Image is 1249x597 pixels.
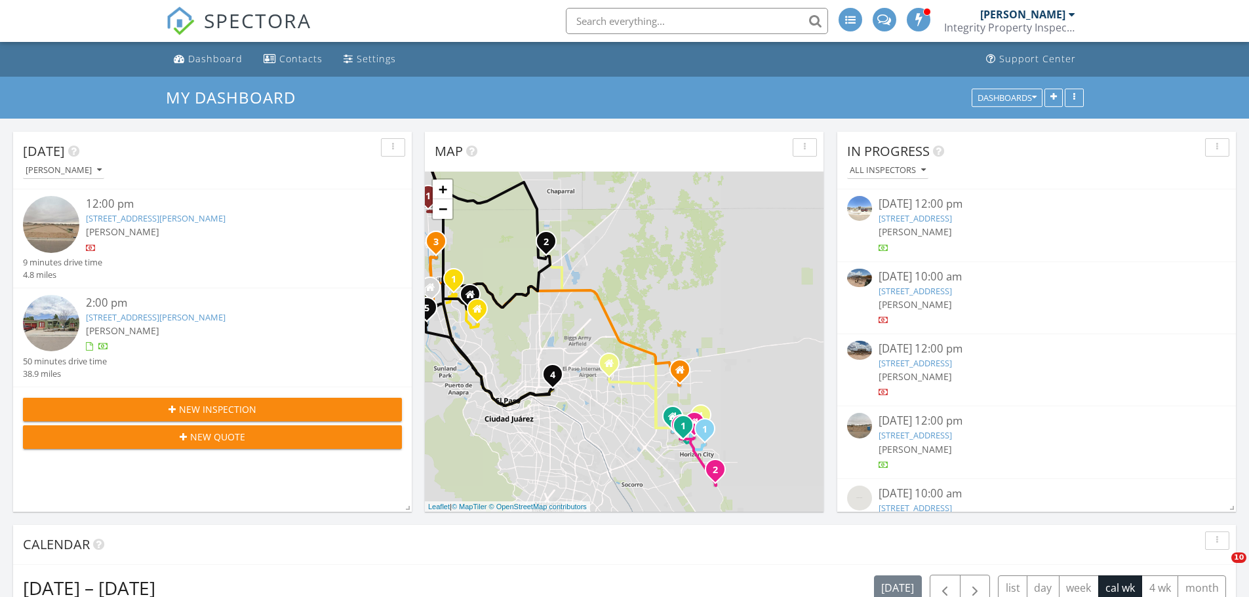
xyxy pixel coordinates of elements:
button: New Inspection [23,398,402,421]
div: All Inspectors [850,166,926,175]
img: 9289027%2Fcover_photos%2Fq07MjjUHElkfo7knWkW8%2Fsmall.jpg [847,341,872,360]
a: Support Center [981,47,1081,71]
a: [DATE] 10:00 am [STREET_ADDRESS] [PERSON_NAME] [847,486,1226,544]
div: [DATE] 12:00 pm [879,341,1195,357]
span: [PERSON_NAME] [879,298,952,311]
span: [PERSON_NAME] [879,443,952,455]
div: [DATE] 10:00 am [879,269,1195,285]
i: 4 [550,371,555,380]
i: 5 [424,304,429,313]
div: 5658 Dailey Ave, El Paso, TX 79905 [553,374,561,382]
a: [STREET_ADDRESS] [879,357,952,369]
span: [DATE] [23,142,65,160]
a: My Dashboard [166,87,307,108]
i: 1 [451,275,456,284]
div: 14661 Holly Blue Ave., Horizon City, TX 79928 [715,469,723,477]
div: [DATE] 12:00 pm [879,413,1195,429]
a: Settings [338,47,401,71]
button: [PERSON_NAME] [23,162,104,180]
div: 2:00 pm [86,295,370,311]
i: 1 [698,412,704,421]
div: 50 minutes drive time [23,355,107,368]
a: [DATE] 12:00 pm [STREET_ADDRESS] [PERSON_NAME] [847,413,1226,471]
div: 7424 Cimarron Gap Dr, El Paso, TX 79911 [454,279,462,286]
div: 469 Davis Greenwood Ct, Vinton, TX 79821 [436,241,444,249]
span: [PERSON_NAME] [86,225,159,238]
div: 768 Desert Star Dr, Horizon City, TX 79928 [705,429,713,436]
img: streetview [23,196,79,252]
img: streetview [847,486,872,510]
div: 13409 Highworth Dr, Horizon City, TX 79928 [683,425,691,433]
img: streetview [847,413,872,438]
span: New Quote [190,430,245,444]
span: In Progress [847,142,930,160]
i: 2 [713,466,718,475]
a: SPECTORA [166,18,311,45]
i: 3 [433,238,439,247]
div: 6324 Los Bancos, El Paso TX 79912 [477,309,485,317]
a: Contacts [258,47,328,71]
i: 1 [681,422,686,431]
a: [STREET_ADDRESS] [879,429,952,441]
button: Dashboards [972,88,1042,107]
iframe: Intercom live chat [1204,552,1236,584]
a: [DATE] 10:00 am [STREET_ADDRESS] [PERSON_NAME] [847,269,1226,327]
img: streetview [847,196,872,221]
div: 317 Corte Rimini Way, El Paso TX 79932 [430,287,438,295]
div: 4.8 miles [23,269,102,281]
div: Contacts [279,52,323,65]
div: 5505 Valley Cedar Dr, El Paso, TX 79932 [427,307,435,315]
a: 12:00 pm [STREET_ADDRESS][PERSON_NAME] [PERSON_NAME] 9 minutes drive time 4.8 miles [23,196,402,281]
span: 10 [1231,552,1246,563]
a: [DATE] 12:00 pm [STREET_ADDRESS] [PERSON_NAME] [847,196,1226,254]
a: Zoom out [433,199,452,219]
div: 1045 Flyer Pl, El Paso TX 79928 [673,416,681,424]
div: Integrity Property Inspections [944,21,1075,34]
div: Settings [357,52,396,65]
a: [STREET_ADDRESS] [879,502,952,514]
a: [STREET_ADDRESS][PERSON_NAME] [86,311,226,323]
div: | [425,501,590,512]
a: [STREET_ADDRESS][PERSON_NAME] [86,212,226,224]
div: 11372 Acoma St, El Paso, TX 79934 [546,241,554,249]
div: 437 Miguel Payan Ct, Anthony, TX 79821 [428,195,436,203]
span: [PERSON_NAME] [879,370,952,383]
div: [PERSON_NAME] [26,166,102,175]
a: Zoom in [433,180,452,199]
div: 12:00 pm [86,196,370,212]
span: Map [435,142,463,160]
a: [DATE] 12:00 pm [STREET_ADDRESS] [PERSON_NAME] [847,341,1226,399]
a: [STREET_ADDRESS] [879,285,952,297]
div: [DATE] 10:00 am [879,486,1195,502]
a: Dashboard [169,47,248,71]
div: 38.9 miles [23,368,107,380]
div: [DATE] 12:00 pm [879,196,1195,212]
i: 1 [426,192,431,201]
div: Dashboard [188,52,243,65]
div: 1080 Gunnerside Street, El Paso TX 79928 [694,422,702,430]
div: Dashboards [978,93,1037,102]
div: 1404 CLOUD RIDGE DR, El Paso TX 79912 [470,294,478,302]
a: © OpenStreetMap contributors [489,503,587,510]
i: 2 [544,238,549,247]
a: Leaflet [428,503,450,510]
a: © MapTiler [452,503,487,510]
img: 9289013%2Fcover_photos%2Fv74nij6zfYWc7MC3XhRz%2Fsmall.jpg [847,269,872,288]
input: Search everything... [566,8,828,34]
div: Support Center [999,52,1076,65]
div: 13992 Summer Vly Ave, Horizon City, TX 79928 [701,415,709,423]
a: 2:00 pm [STREET_ADDRESS][PERSON_NAME] [PERSON_NAME] 50 minutes drive time 38.9 miles [23,295,402,380]
span: [PERSON_NAME] [879,225,952,238]
div: 14137 Meteor Rock Place, El Paso TX 79938 [680,370,688,377]
span: New Inspection [179,402,256,416]
span: [PERSON_NAME] [86,324,159,337]
img: The Best Home Inspection Software - Spectora [166,7,195,35]
button: All Inspectors [847,162,928,180]
button: New Quote [23,425,402,449]
a: [STREET_ADDRESS] [879,212,952,224]
i: 1 [702,425,707,434]
div: [PERSON_NAME] [980,8,1065,21]
span: SPECTORA [204,7,311,34]
span: Calendar [23,535,90,553]
div: 9 minutes drive time [23,256,102,269]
